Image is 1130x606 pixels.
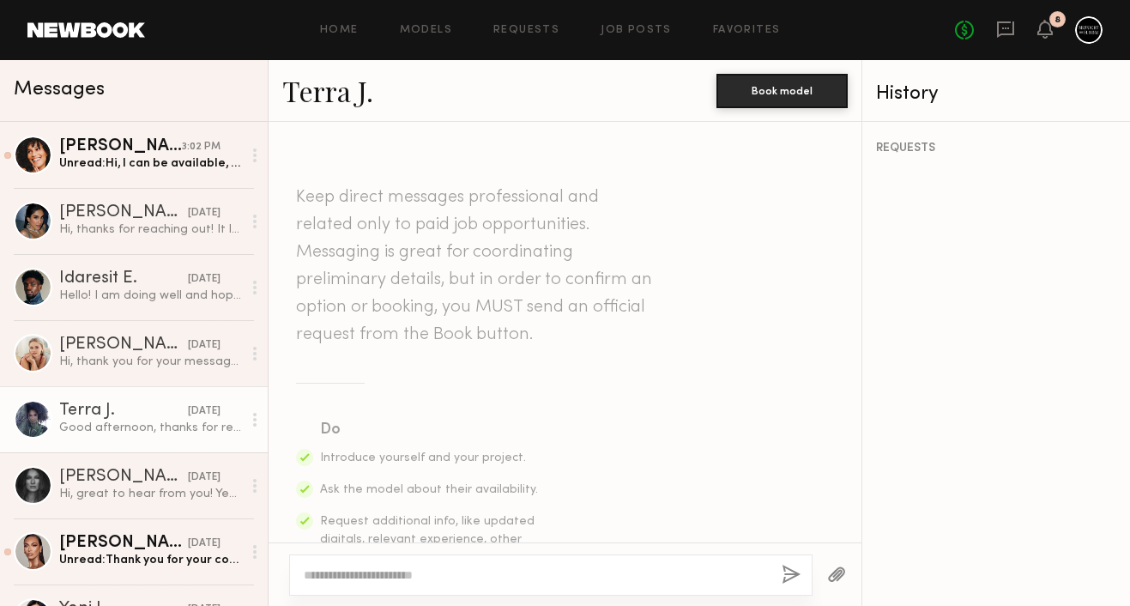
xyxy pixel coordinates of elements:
[59,155,242,172] div: Unread: Hi, I can be available, what are the details?
[188,271,221,288] div: [DATE]
[188,470,221,486] div: [DATE]
[716,74,848,108] button: Book model
[59,204,188,221] div: [PERSON_NAME]
[320,516,535,563] span: Request additional info, like updated digitals, relevant experience, other skills, etc.
[320,484,538,495] span: Ask the model about their availability.
[320,418,540,442] div: Do
[59,535,188,552] div: [PERSON_NAME]
[59,486,242,502] div: Hi, great to hear from you! Yes, I am available on the 23rd
[716,82,848,97] a: Book model
[188,337,221,354] div: [DATE]
[14,80,105,100] span: Messages
[876,142,1116,155] div: REQUESTS
[713,25,781,36] a: Favorites
[876,84,1116,104] div: History
[59,354,242,370] div: Hi, thank you for your message. Yes, I’ll be interested and I’m available on 23rd. Could you plea...
[59,420,242,436] div: Good afternoon, thanks for reaching out! I’m available and interested :)
[59,288,242,304] div: Hello! I am doing well and hope the same for you. I can also confirm that I am interested and ava...
[320,452,526,464] span: Introduce yourself and your project.
[493,25,559,36] a: Requests
[182,139,221,155] div: 3:02 PM
[188,536,221,552] div: [DATE]
[601,25,672,36] a: Job Posts
[59,469,188,486] div: [PERSON_NAME]
[1054,15,1061,25] div: 8
[59,221,242,238] div: Hi, thanks for reaching out! It looks like [DATE] is open on my schedule. I’d be interested in fo...
[188,403,221,420] div: [DATE]
[59,138,182,155] div: [PERSON_NAME]
[296,184,656,348] header: Keep direct messages professional and related only to paid job opportunities. Messaging is great ...
[188,205,221,221] div: [DATE]
[59,336,188,354] div: [PERSON_NAME]
[282,72,373,109] a: Terra J.
[59,403,188,420] div: Terra J.
[59,552,242,568] div: Unread: Thank you for your consideration!
[59,270,188,288] div: Idaresit E.
[320,25,359,36] a: Home
[400,25,452,36] a: Models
